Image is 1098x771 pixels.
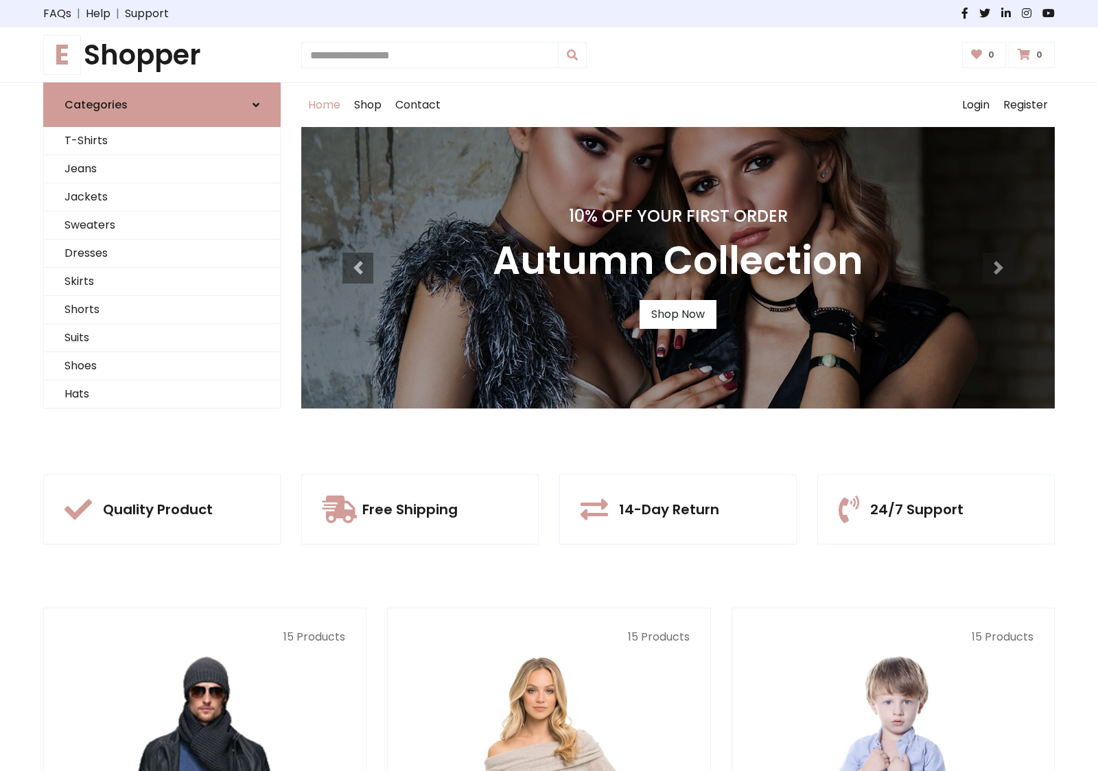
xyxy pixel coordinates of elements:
h6: Categories [65,98,128,111]
span: E [43,35,81,75]
a: Hats [44,380,280,408]
span: 0 [985,49,998,61]
h5: Free Shipping [362,501,458,518]
a: Jackets [44,183,280,211]
a: Jeans [44,155,280,183]
a: Contact [388,83,447,127]
a: Login [955,83,996,127]
p: 15 Products [65,629,345,645]
a: Shop Now [640,300,716,329]
h5: Quality Product [103,501,213,518]
a: Register [996,83,1055,127]
a: Shorts [44,296,280,324]
a: Home [301,83,347,127]
a: Shoes [44,352,280,380]
h5: 24/7 Support [870,501,963,518]
span: | [110,5,125,22]
a: Support [125,5,169,22]
span: 0 [1033,49,1046,61]
span: | [71,5,86,22]
a: Skirts [44,268,280,296]
p: 15 Products [408,629,689,645]
a: Categories [43,82,281,127]
a: T-Shirts [44,127,280,155]
a: FAQs [43,5,71,22]
p: 15 Products [753,629,1033,645]
a: Suits [44,324,280,352]
a: Sweaters [44,211,280,240]
a: 0 [962,42,1007,68]
h5: 14-Day Return [619,501,719,518]
h1: Shopper [43,38,281,71]
a: Dresses [44,240,280,268]
a: Shop [347,83,388,127]
a: 0 [1009,42,1055,68]
h4: 10% Off Your First Order [493,207,863,227]
a: EShopper [43,38,281,71]
a: Help [86,5,110,22]
h3: Autumn Collection [493,238,863,284]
